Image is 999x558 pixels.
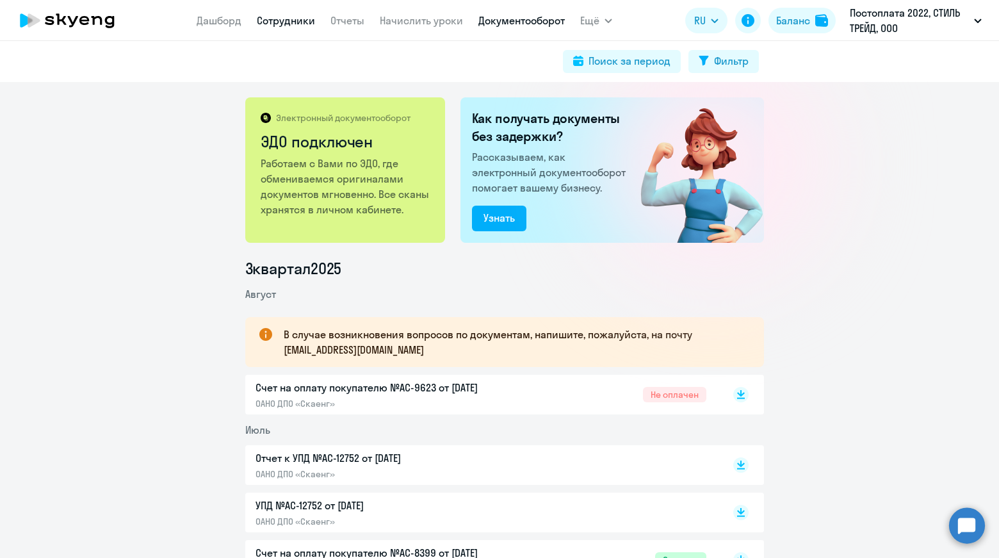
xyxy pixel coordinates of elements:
p: Отчет к УПД №AC-12752 от [DATE] [256,450,524,466]
p: В случае возникновения вопросов по документам, напишите, пожалуйста, на почту [EMAIL_ADDRESS][DOM... [284,327,741,357]
a: УПД №AC-12752 от [DATE]ОАНО ДПО «Скаенг» [256,498,706,527]
p: Рассказываем, как электронный документооборот помогает вашему бизнесу. [472,149,631,195]
span: RU [694,13,706,28]
div: Баланс [776,13,810,28]
p: ОАНО ДПО «Скаенг» [256,516,524,527]
li: 3 квартал 2025 [245,258,764,279]
a: Отчеты [330,14,364,27]
button: Постоплата 2022, СТИЛЬ ТРЕЙД, ООО [843,5,988,36]
a: Счет на оплату покупателю №AC-9623 от [DATE]ОАНО ДПО «Скаенг»Не оплачен [256,380,706,409]
span: Август [245,288,276,300]
a: Отчет к УПД №AC-12752 от [DATE]ОАНО ДПО «Скаенг» [256,450,706,480]
img: balance [815,14,828,27]
p: Работаем с Вами по ЭДО, где обмениваемся оригиналами документов мгновенно. Все сканы хранятся в л... [261,156,432,217]
a: Сотрудники [257,14,315,27]
button: RU [685,8,727,33]
a: Документооборот [478,14,565,27]
div: Поиск за период [589,53,670,69]
a: Дашборд [197,14,241,27]
span: Не оплачен [643,387,706,402]
h2: ЭДО подключен [261,131,432,152]
button: Балансbalance [768,8,836,33]
p: ОАНО ДПО «Скаенг» [256,468,524,480]
p: Постоплата 2022, СТИЛЬ ТРЕЙД, ООО [850,5,969,36]
span: Ещё [580,13,599,28]
span: Июль [245,423,270,436]
h2: Как получать документы без задержки? [472,110,631,145]
div: Фильтр [714,53,749,69]
a: Начислить уроки [380,14,463,27]
p: Счет на оплату покупателю №AC-9623 от [DATE] [256,380,524,395]
p: Электронный документооборот [276,112,410,124]
img: connected [620,97,764,243]
button: Фильтр [688,50,759,73]
button: Поиск за период [563,50,681,73]
div: Узнать [483,210,515,226]
button: Ещё [580,8,612,33]
p: ОАНО ДПО «Скаенг» [256,398,524,409]
p: УПД №AC-12752 от [DATE] [256,498,524,513]
button: Узнать [472,206,526,231]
